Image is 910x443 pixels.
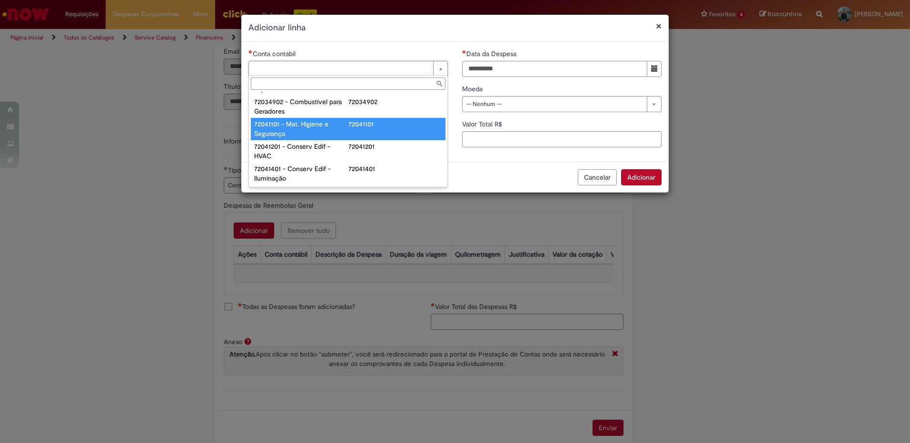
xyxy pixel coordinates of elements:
[348,119,443,129] div: 72041101
[254,164,348,183] div: 72041401 - Conserv Edif - Iluminação
[254,142,348,161] div: 72041201 - Conserv Edif - HVAC
[254,119,348,138] div: 72041101 - Mat. Higiene e Segurança
[254,97,348,116] div: 72034902 - Combustível para Geradores
[348,142,443,151] div: 72041201
[348,164,443,173] div: 72041401
[348,186,443,196] div: 72041501
[254,186,348,205] div: 72041501 - Conserv Edif - Cobertura
[348,97,443,106] div: 72034902
[249,92,447,187] ul: Conta contábil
